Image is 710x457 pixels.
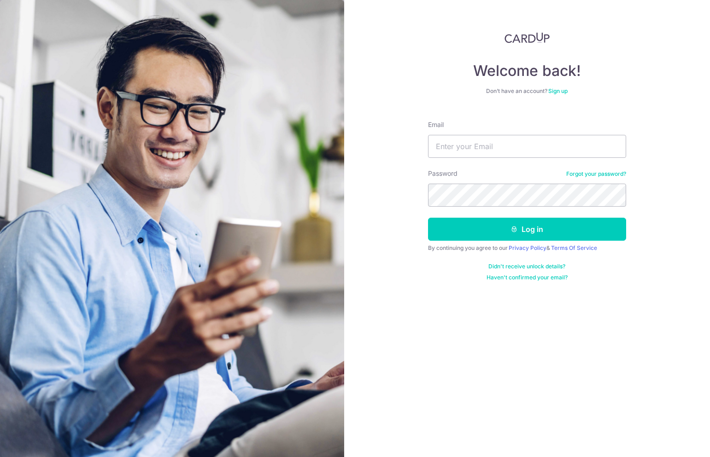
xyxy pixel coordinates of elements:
[428,62,626,80] h4: Welcome back!
[428,169,458,178] label: Password
[566,170,626,178] a: Forgot your password?
[428,120,444,129] label: Email
[488,263,565,270] a: Didn't receive unlock details?
[551,244,597,251] a: Terms Of Service
[428,244,626,252] div: By continuing you agree to our &
[509,244,546,251] a: Privacy Policy
[505,32,550,43] img: CardUp Logo
[428,218,626,241] button: Log in
[428,135,626,158] input: Enter your Email
[548,87,568,94] a: Sign up
[428,87,626,95] div: Don’t have an account?
[487,274,568,281] a: Haven't confirmed your email?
